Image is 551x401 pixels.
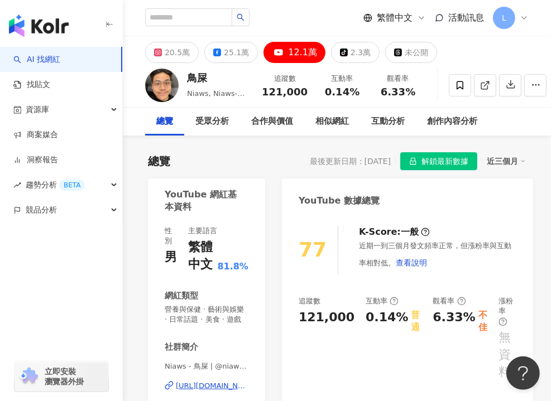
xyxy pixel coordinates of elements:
[405,45,428,60] div: 未公開
[165,305,248,325] span: 營養與保健 · 藝術與娛樂 · 日常話題 · 美食 · 遊戲
[15,361,108,392] a: chrome extension立即安裝 瀏覽器外掛
[359,241,516,273] div: 近期一到三個月發文頻率正常，但漲粉率與互動率相對低。
[396,258,427,267] span: 查看說明
[409,157,417,165] span: lock
[499,296,516,327] div: 漲粉率
[13,54,60,65] a: searchAI 找網紅
[427,115,477,128] div: 創作內容分析
[9,15,69,37] img: logo
[400,152,477,170] button: 解鎖最新數據
[26,172,85,197] span: 趨勢分析
[385,42,437,63] button: 未公開
[45,366,84,386] span: 立即安裝 瀏覽器外掛
[13,79,50,90] a: 找貼文
[288,45,317,60] div: 12.1萬
[299,195,380,207] div: YouTube 數據總覽
[395,252,428,274] button: 查看說明
[377,73,419,84] div: 觀看率
[195,115,229,128] div: 受眾分析
[421,153,468,171] span: 解鎖最新數據
[381,86,415,98] span: 6.33%
[26,97,49,122] span: 資源庫
[13,154,58,166] a: 洞察報告
[187,71,250,85] div: 鳥屎
[401,226,419,238] div: 一般
[263,42,325,63] button: 12.1萬
[26,197,57,223] span: 競品分析
[176,381,248,391] div: [URL][DOMAIN_NAME]
[165,290,198,302] div: 網紅類型
[251,115,293,128] div: 合作與價值
[188,226,217,236] div: 主要語言
[165,249,177,266] div: 男
[299,296,320,306] div: 追蹤數
[165,226,177,246] div: 性別
[325,86,360,98] span: 0.14%
[310,157,391,166] div: 最後更新日期：[DATE]
[315,115,349,128] div: 相似網紅
[433,296,466,306] div: 觀看率
[188,239,214,273] div: 繁體中文
[148,153,170,169] div: 總覽
[448,12,484,23] span: 活動訊息
[262,86,308,98] span: 121,000
[187,89,250,120] span: Niaws, Niaws-[PERSON_NAME], [PERSON_NAME]
[204,42,258,63] button: 25.1萬
[377,12,413,24] span: 繁體中文
[13,181,21,189] span: rise
[165,341,198,353] div: 社群簡介
[59,180,85,191] div: BETA
[331,42,380,63] button: 2.3萬
[165,189,243,214] div: YouTube 網紅基本資料
[262,73,308,84] div: 追蹤數
[366,309,408,334] div: 0.14%
[499,329,516,380] div: 無資料
[224,45,249,60] div: 25.1萬
[237,13,245,21] span: search
[165,381,248,391] a: [URL][DOMAIN_NAME]
[411,309,422,334] div: 普通
[156,115,173,128] div: 總覽
[359,226,430,238] div: K-Score :
[366,296,399,306] div: 互動率
[433,309,475,334] div: 6.33%
[487,154,526,168] div: 近三個月
[351,45,371,60] div: 2.3萬
[321,73,363,84] div: 互動率
[299,309,354,326] div: 121,000
[502,12,506,24] span: L
[165,361,248,371] span: Niaws - 鳥屎 | @niaws-5352 | UCzWhHLvugwZO5wdnpr8NeFQ
[217,260,248,273] span: 81.8%
[13,129,58,141] a: 商案媒合
[165,45,190,60] div: 20.5萬
[145,69,179,102] img: KOL Avatar
[145,42,199,63] button: 20.5萬
[18,368,40,385] img: chrome extension
[506,356,540,390] iframe: Help Scout Beacon - Open
[371,115,405,128] div: 互動分析
[478,309,487,334] div: 不佳
[299,238,327,261] div: 77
